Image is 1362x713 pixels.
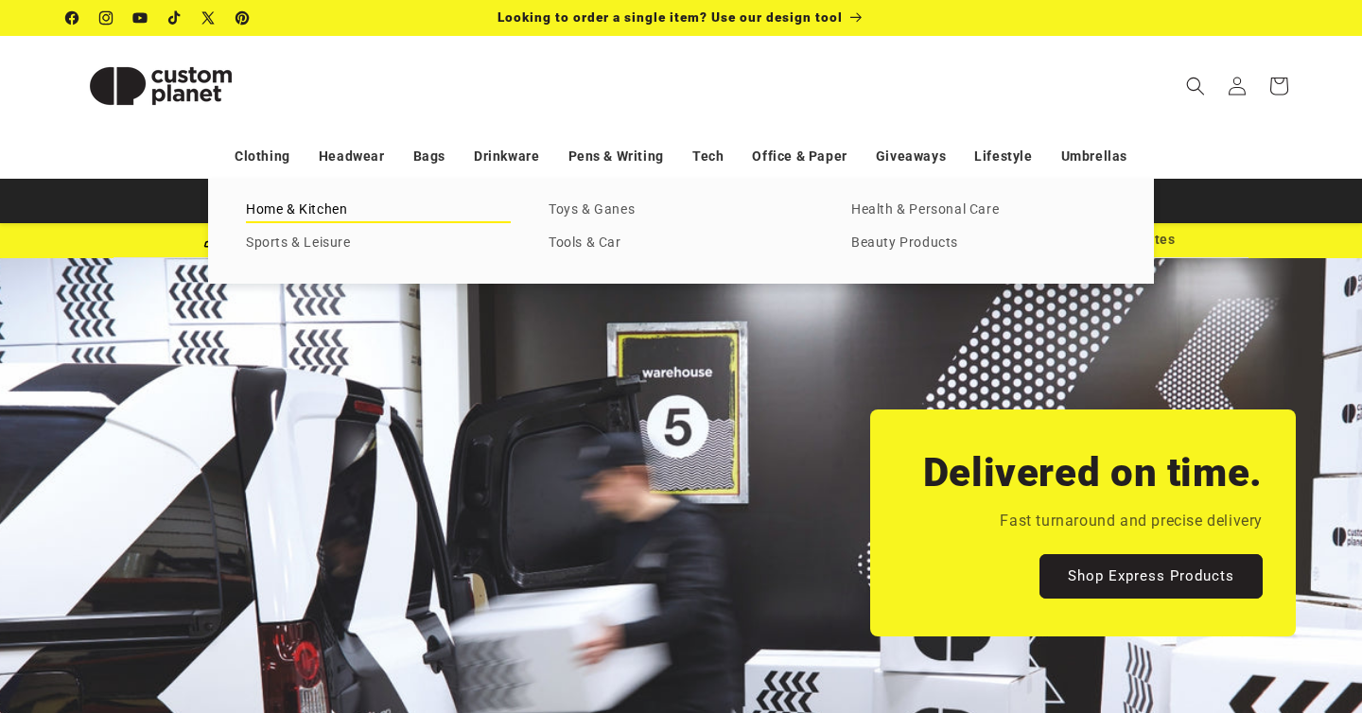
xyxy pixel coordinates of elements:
a: Health & Personal Care [851,198,1116,223]
a: Office & Paper [752,140,847,173]
iframe: Chat Widget [1038,509,1362,713]
a: Umbrellas [1061,140,1127,173]
a: Giveaways [876,140,946,173]
a: Lifestyle [974,140,1032,173]
a: Headwear [319,140,385,173]
a: Bags [413,140,445,173]
a: Tools & Car [549,231,813,256]
a: Toys & Ganes [549,198,813,223]
a: Sports & Leisure [246,231,511,256]
a: Beauty Products [851,231,1116,256]
a: Home & Kitchen [246,198,511,223]
span: Looking to order a single item? Use our design tool [498,9,843,25]
a: Drinkware [474,140,539,173]
a: Tech [692,140,724,173]
a: Clothing [235,140,290,173]
p: Fast turnaround and precise delivery [1000,508,1263,535]
a: Pens & Writing [568,140,664,173]
summary: Search [1175,65,1216,107]
h2: Delivered on time. [923,447,1263,498]
img: Custom Planet [66,43,255,129]
a: Custom Planet [60,36,263,135]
